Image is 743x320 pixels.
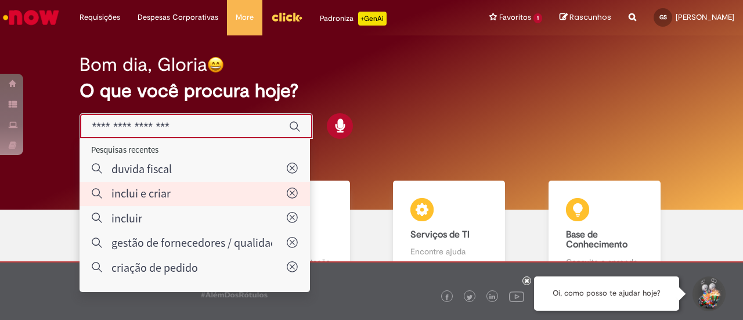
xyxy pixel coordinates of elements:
span: 1 [533,13,542,23]
span: Rascunhos [569,12,611,23]
span: Requisições [80,12,120,23]
div: Oi, como posso te ajudar hoje? [534,276,679,311]
img: happy-face.png [207,56,224,73]
div: Padroniza [320,12,387,26]
p: Consulte e aprenda [566,256,643,268]
h2: Bom dia, Gloria [80,55,207,75]
a: Rascunhos [560,12,611,23]
span: More [236,12,254,23]
img: logo_footer_linkedin.png [489,294,495,301]
p: Encontre ajuda [410,246,488,257]
span: Favoritos [499,12,531,23]
img: logo_footer_facebook.png [444,294,450,300]
b: Serviços de TI [410,229,470,240]
a: Tirar dúvidas Tirar dúvidas com Lupi Assist e Gen Ai [61,181,217,281]
img: logo_footer_youtube.png [509,289,524,304]
img: ServiceNow [1,6,61,29]
p: +GenAi [358,12,387,26]
b: Base de Conhecimento [566,229,627,251]
a: Serviços de TI Encontre ajuda [371,181,527,281]
span: [PERSON_NAME] [676,12,734,22]
a: Base de Conhecimento Consulte e aprenda [527,181,683,281]
span: Despesas Corporativas [138,12,218,23]
img: click_logo_yellow_360x200.png [271,8,302,26]
img: logo_footer_twitter.png [467,294,473,300]
span: GS [659,13,667,21]
h2: O que você procura hoje? [80,81,663,101]
button: Iniciar Conversa de Suporte [691,276,726,311]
